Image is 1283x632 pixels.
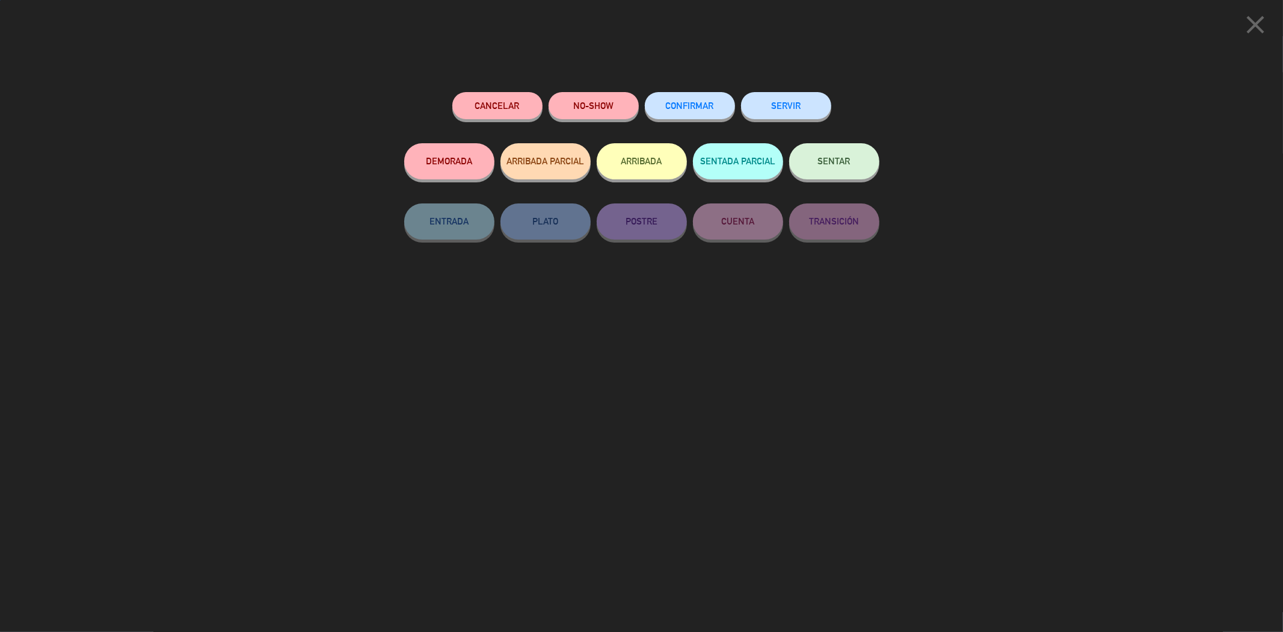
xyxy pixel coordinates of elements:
[452,92,543,119] button: Cancelar
[597,203,687,240] button: POSTRE
[645,92,735,119] button: CONFIRMAR
[506,156,584,166] span: ARRIBADA PARCIAL
[1240,10,1270,40] i: close
[693,203,783,240] button: CUENTA
[666,101,714,111] span: CONFIRMAR
[1237,9,1274,45] button: close
[500,143,591,179] button: ARRIBADA PARCIAL
[693,143,783,179] button: SENTADA PARCIAL
[404,143,494,179] button: DEMORADA
[549,92,639,119] button: NO-SHOW
[741,92,831,119] button: SERVIR
[597,143,687,179] button: ARRIBADA
[500,203,591,240] button: PLATO
[404,203,494,240] button: ENTRADA
[789,203,879,240] button: TRANSICIÓN
[818,156,851,166] span: SENTAR
[789,143,879,179] button: SENTAR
